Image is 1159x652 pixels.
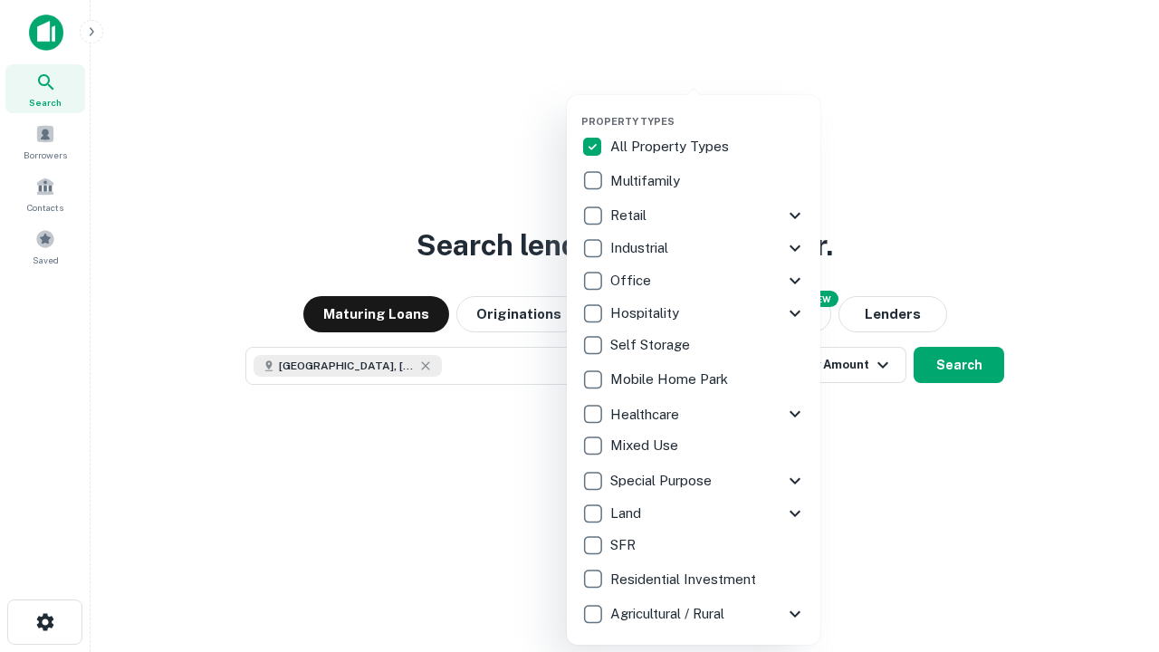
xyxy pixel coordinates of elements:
iframe: Chat Widget [1068,507,1159,594]
div: Healthcare [581,398,806,430]
div: Special Purpose [581,465,806,497]
p: All Property Types [610,136,733,158]
p: SFR [610,534,639,556]
p: Self Storage [610,334,694,356]
div: Hospitality [581,297,806,330]
div: Retail [581,199,806,232]
p: Residential Investment [610,569,760,590]
p: Healthcare [610,404,683,426]
p: Mixed Use [610,435,682,456]
div: Agricultural / Rural [581,598,806,630]
p: Mobile Home Park [610,369,732,390]
p: Agricultural / Rural [610,603,728,625]
p: Retail [610,205,650,226]
div: Industrial [581,232,806,264]
p: Special Purpose [610,470,715,492]
p: Hospitality [610,302,683,324]
p: Office [610,270,655,292]
p: Industrial [610,237,672,259]
p: Multifamily [610,170,684,192]
p: Land [610,503,645,524]
span: Property Types [581,116,675,127]
div: Land [581,497,806,530]
div: Office [581,264,806,297]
